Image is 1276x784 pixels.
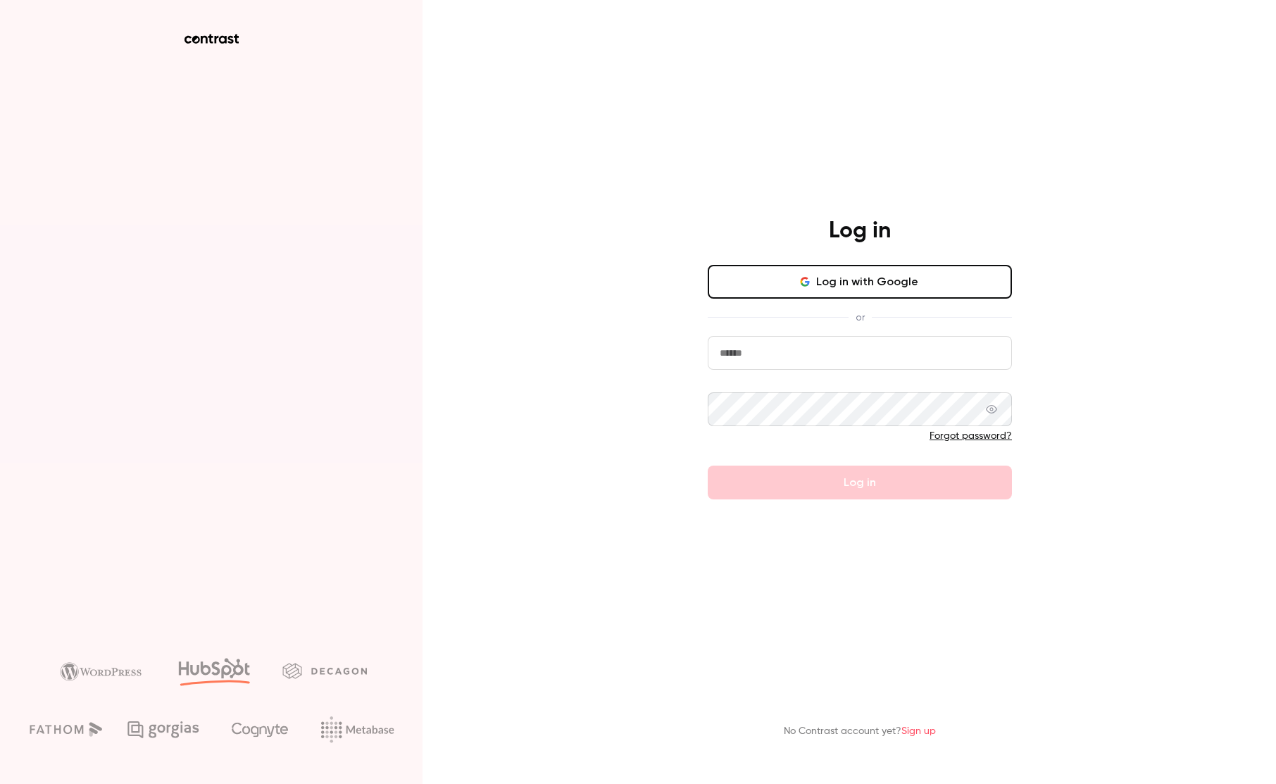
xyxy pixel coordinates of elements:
img: decagon [282,663,367,678]
h4: Log in [829,217,891,245]
a: Sign up [901,726,936,736]
p: No Contrast account yet? [784,724,936,739]
button: Log in with Google [708,265,1012,299]
a: Forgot password? [930,431,1012,441]
span: or [849,310,872,325]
